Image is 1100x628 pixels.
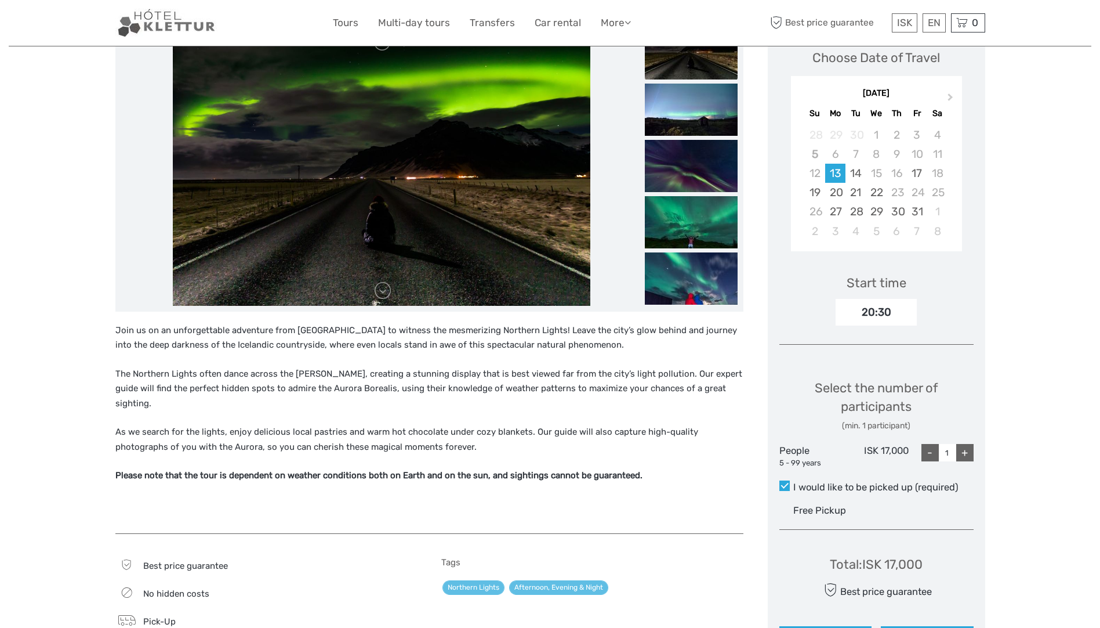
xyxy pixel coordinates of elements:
[830,555,923,573] div: Total : ISK 17,000
[143,589,209,599] span: No hidden costs
[907,125,927,145] div: Not available Friday, October 3rd, 2025
[970,17,980,28] span: 0
[115,369,742,409] span: The Northern Lights often dance across the [PERSON_NAME], creating a stunning display that is bes...
[927,125,947,145] div: Not available Saturday, October 4th, 2025
[645,196,738,248] img: ea4b85fbfa364f3d969d38675ce8c708_slider_thumbnail.jpeg
[845,202,866,221] div: Choose Tuesday, October 28th, 2025
[866,164,886,183] div: Not available Wednesday, October 15th, 2025
[805,145,825,164] div: Not available Sunday, October 5th, 2025
[779,481,974,495] label: I would like to be picked up (required)
[115,9,218,37] img: Our services
[866,222,886,241] div: Choose Wednesday, November 5th, 2025
[927,106,947,121] div: Sa
[887,125,907,145] div: Not available Thursday, October 2nd, 2025
[927,183,947,202] div: Not available Saturday, October 25th, 2025
[847,274,906,292] div: Start time
[866,125,886,145] div: Not available Wednesday, October 1st, 2025
[645,140,738,192] img: 2384a466b65644b8b1257a02586c4c3d_slider_thumbnail.jpeg
[378,15,450,31] a: Multi-day tours
[927,145,947,164] div: Not available Saturday, October 11th, 2025
[509,580,608,595] a: Afternoon, Evening & Night
[173,27,590,306] img: 02d4ca31458c4137a211afc265c5ca8d_main_slider.jpeg
[779,444,844,468] div: People
[645,252,738,305] img: f7c11f6053b949e39b67210b21742bcb_slider_thumbnail.jpeg
[866,106,886,121] div: We
[825,222,845,241] div: Choose Monday, November 3rd, 2025
[779,458,844,469] div: 5 - 99 years
[115,470,642,481] strong: Please note that the tour is dependent on weather conditions both on Earth and on the sun, and si...
[601,15,631,31] a: More
[866,145,886,164] div: Not available Wednesday, October 8th, 2025
[645,27,738,80] img: 02d4ca31458c4137a211afc265c5ca8d_slider_thumbnail.jpeg
[866,183,886,202] div: Choose Wednesday, October 22nd, 2025
[768,13,889,33] span: Best price guarantee
[825,164,845,183] div: Choose Monday, October 13th, 2025
[441,557,743,568] h5: Tags
[115,427,698,452] span: As we search for the lights, enjoy delicious local pastries and warm hot chocolate under cozy bla...
[887,164,907,183] div: Not available Thursday, October 16th, 2025
[805,164,825,183] div: Not available Sunday, October 12th, 2025
[887,222,907,241] div: Choose Thursday, November 6th, 2025
[845,183,866,202] div: Choose Tuesday, October 21st, 2025
[887,106,907,121] div: Th
[825,106,845,121] div: Mo
[115,325,737,351] span: Join us on an unforgettable adventure from [GEOGRAPHIC_DATA] to witness the mesmerizing Northern ...
[836,299,917,326] div: 20:30
[923,13,946,33] div: EN
[887,202,907,221] div: Choose Thursday, October 30th, 2025
[812,49,940,67] div: Choose Date of Travel
[907,145,927,164] div: Not available Friday, October 10th, 2025
[805,183,825,202] div: Choose Sunday, October 19th, 2025
[805,125,825,145] div: Not available Sunday, September 28th, 2025
[825,183,845,202] div: Choose Monday, October 20th, 2025
[907,164,927,183] div: Choose Friday, October 17th, 2025
[845,125,866,145] div: Not available Tuesday, September 30th, 2025
[927,202,947,221] div: Choose Saturday, November 1st, 2025
[845,106,866,121] div: Tu
[333,15,358,31] a: Tours
[442,580,504,595] a: Northern Lights
[887,145,907,164] div: Not available Thursday, October 9th, 2025
[805,202,825,221] div: Not available Sunday, October 26th, 2025
[845,222,866,241] div: Choose Tuesday, November 4th, 2025
[927,222,947,241] div: Choose Saturday, November 8th, 2025
[825,125,845,145] div: Not available Monday, September 29th, 2025
[907,222,927,241] div: Choose Friday, November 7th, 2025
[825,145,845,164] div: Not available Monday, October 6th, 2025
[907,106,927,121] div: Fr
[645,84,738,136] img: cb3c3cfeef4e4345b00ce369c52e0d14_slider_thumbnail.jpg
[956,444,974,461] div: +
[845,145,866,164] div: Not available Tuesday, October 7th, 2025
[535,15,581,31] a: Car rental
[805,222,825,241] div: Choose Sunday, November 2nd, 2025
[470,15,515,31] a: Transfers
[845,164,866,183] div: Choose Tuesday, October 14th, 2025
[897,17,912,28] span: ISK
[143,616,176,627] span: Pick-Up
[794,125,958,241] div: month 2025-10
[791,88,962,100] div: [DATE]
[825,202,845,221] div: Choose Monday, October 27th, 2025
[907,183,927,202] div: Not available Friday, October 24th, 2025
[821,580,931,600] div: Best price guarantee
[143,561,228,571] span: Best price guarantee
[866,202,886,221] div: Choose Wednesday, October 29th, 2025
[793,505,846,516] span: Free Pickup
[779,420,974,432] div: (min. 1 participant)
[805,106,825,121] div: Su
[844,444,909,468] div: ISK 17,000
[779,379,974,432] div: Select the number of participants
[887,183,907,202] div: Not available Thursday, October 23rd, 2025
[927,164,947,183] div: Not available Saturday, October 18th, 2025
[942,91,961,109] button: Next Month
[907,202,927,221] div: Choose Friday, October 31st, 2025
[921,444,939,461] div: -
